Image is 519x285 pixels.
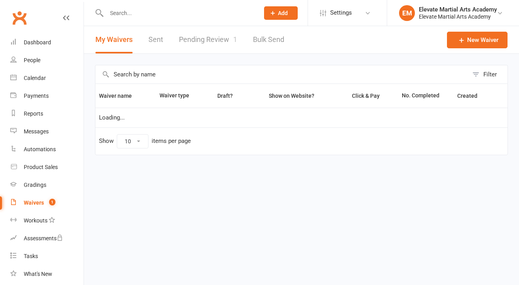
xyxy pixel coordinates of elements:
[24,75,46,81] div: Calendar
[10,265,84,283] a: What's New
[345,91,388,101] button: Click & Pay
[24,39,51,46] div: Dashboard
[10,87,84,105] a: Payments
[483,70,497,79] div: Filter
[10,230,84,247] a: Assessments
[233,35,237,44] span: 1
[278,10,288,16] span: Add
[24,271,52,277] div: What's New
[10,194,84,212] a: Waivers 1
[210,91,241,101] button: Draft?
[10,141,84,158] a: Automations
[24,217,48,224] div: Workouts
[264,6,298,20] button: Add
[24,164,58,170] div: Product Sales
[24,110,43,117] div: Reports
[468,65,508,84] button: Filter
[24,128,49,135] div: Messages
[398,84,454,108] th: No. Completed
[24,57,40,63] div: People
[217,93,233,99] span: Draft?
[24,199,44,206] div: Waivers
[99,134,191,148] div: Show
[399,5,415,21] div: EM
[10,51,84,69] a: People
[352,93,380,99] span: Click & Pay
[95,26,133,53] button: My Waivers
[10,176,84,194] a: Gradings
[24,182,46,188] div: Gradings
[179,26,237,53] a: Pending Review1
[156,84,202,108] th: Waiver type
[419,6,497,13] div: Elevate Martial Arts Academy
[99,93,141,99] span: Waiver name
[10,247,84,265] a: Tasks
[24,235,63,241] div: Assessments
[10,105,84,123] a: Reports
[148,26,163,53] a: Sent
[262,91,323,101] button: Show on Website?
[10,34,84,51] a: Dashboard
[10,158,84,176] a: Product Sales
[330,4,352,22] span: Settings
[152,138,191,144] div: items per page
[10,123,84,141] a: Messages
[269,93,314,99] span: Show on Website?
[95,108,508,127] td: Loading...
[457,93,486,99] span: Created
[49,199,55,205] span: 1
[10,8,29,28] a: Clubworx
[24,93,49,99] div: Payments
[24,146,56,152] div: Automations
[253,26,284,53] a: Bulk Send
[104,8,254,19] input: Search...
[95,65,468,84] input: Search by name
[24,253,38,259] div: Tasks
[99,91,141,101] button: Waiver name
[419,13,497,20] div: Elevate Martial Arts Academy
[10,212,84,230] a: Workouts
[457,91,486,101] button: Created
[447,32,508,48] a: New Waiver
[10,69,84,87] a: Calendar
